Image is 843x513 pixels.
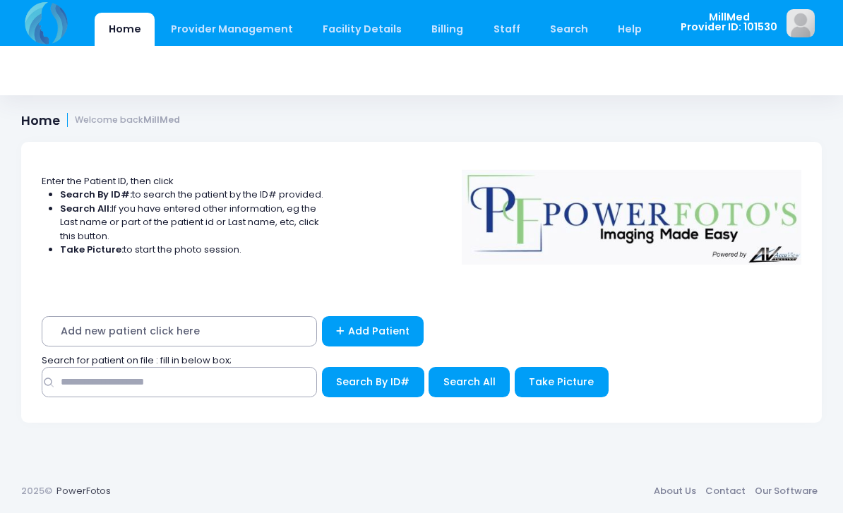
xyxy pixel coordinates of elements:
[42,354,232,367] span: Search for patient on file : fill in below box;
[60,243,324,257] li: to start the photo session.
[787,9,815,37] img: image
[42,316,317,346] span: Add new patient click here
[443,375,496,389] span: Search All
[60,188,324,202] li: to search the patient by the ID# provided.
[418,13,477,46] a: Billing
[681,12,777,32] span: MillMed Provider ID: 101530
[515,367,609,397] button: Take Picture
[42,174,174,188] span: Enter the Patient ID, then click
[309,13,416,46] a: Facility Details
[536,13,602,46] a: Search
[143,114,180,126] strong: MillMed
[700,478,750,504] a: Contact
[604,13,656,46] a: Help
[649,478,700,504] a: About Us
[322,316,424,346] a: Add Patient
[60,188,132,201] strong: Search By ID#:
[60,202,324,243] li: If you have entered other information, eg the Last name or part of the patient id or Last name, e...
[336,375,409,389] span: Search By ID#
[56,484,111,497] a: PowerFotos
[322,367,424,397] button: Search By ID#
[429,367,510,397] button: Search All
[60,243,124,256] strong: Take Picture:
[21,113,180,128] h1: Home
[21,484,52,497] span: 2025©
[75,115,180,126] small: Welcome back
[157,13,306,46] a: Provider Management
[95,13,155,46] a: Home
[455,160,808,265] img: Logo
[60,202,112,215] strong: Search All:
[479,13,534,46] a: Staff
[529,375,594,389] span: Take Picture
[750,478,822,504] a: Our Software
